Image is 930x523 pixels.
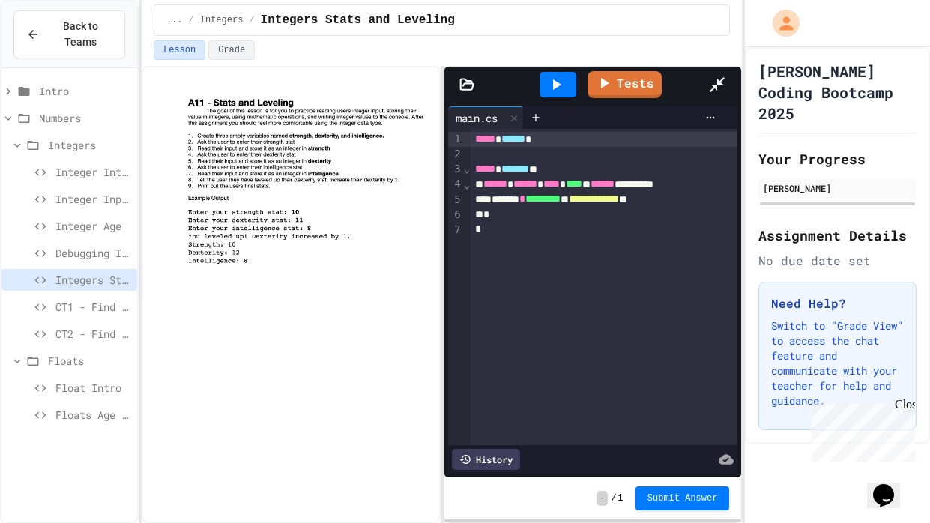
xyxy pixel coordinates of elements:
[448,208,463,223] div: 6
[55,326,131,342] span: CT2 - Find the Perimeter of a Rectangle
[452,449,520,470] div: History
[249,14,254,26] span: /
[647,492,718,504] span: Submit Answer
[758,148,917,169] h2: Your Progress
[166,14,183,26] span: ...
[154,40,205,60] button: Lesson
[448,106,524,129] div: main.cs
[448,162,463,177] div: 3
[448,193,463,208] div: 5
[448,132,463,147] div: 1
[55,380,131,396] span: Float Intro
[55,272,131,288] span: Integers Stats and Leveling
[758,61,917,124] h1: [PERSON_NAME] Coding Bootcamp 2025
[55,164,131,180] span: Integer Intro
[448,223,463,238] div: 7
[39,83,131,99] span: Intro
[55,218,131,234] span: Integer Age
[49,19,112,50] span: Back to Teams
[6,6,103,95] div: Chat with us now!Close
[757,6,803,40] div: My Account
[55,245,131,261] span: Debugging Integers
[771,294,904,312] h3: Need Help?
[463,163,471,175] span: Fold line
[588,71,662,98] a: Tests
[763,181,912,195] div: [PERSON_NAME]
[635,486,730,510] button: Submit Answer
[758,252,917,270] div: No due date set
[448,110,505,126] div: main.cs
[189,14,194,26] span: /
[55,191,131,207] span: Integer Input
[448,147,463,162] div: 2
[867,463,915,508] iframe: chat widget
[771,318,904,408] p: Switch to "Grade View" to access the chat feature and communicate with your teacher for help and ...
[448,177,463,192] div: 4
[13,10,125,58] button: Back to Teams
[48,353,131,369] span: Floats
[597,491,608,506] span: -
[463,178,471,190] span: Fold line
[39,110,131,126] span: Numbers
[55,407,131,423] span: Floats Age On Jupiter
[200,14,244,26] span: Integers
[806,398,915,462] iframe: chat widget
[611,492,616,504] span: /
[618,492,623,504] span: 1
[758,225,917,246] h2: Assignment Details
[55,299,131,315] span: CT1 - Find the Area of a Rectangle
[48,137,131,153] span: Integers
[208,40,255,60] button: Grade
[261,11,455,29] span: Integers Stats and Leveling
